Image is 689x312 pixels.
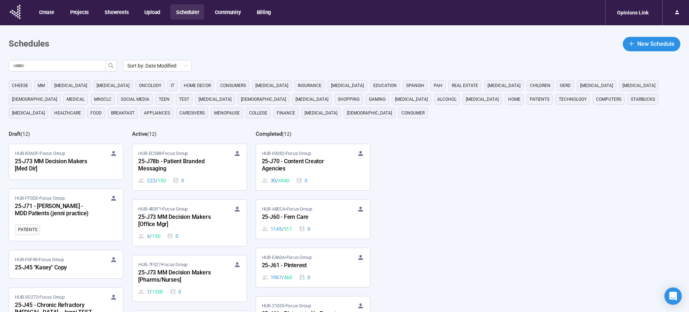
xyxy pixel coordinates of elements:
[9,250,123,278] a: HUB-FAF45•Focus Group25-J45 "Kasey" Copy
[282,273,284,281] span: /
[138,205,188,213] span: HUB-4B3F1 • Focus Group
[132,144,246,190] a: HUB-EC588•Focus Group25-J78b - Patient Branded Messaging222 / 1500
[262,177,290,185] div: 30
[127,60,187,71] span: Sort by: Date Modified
[138,157,218,174] div: 25-J78b - Patient Branded Messaging
[152,232,160,240] span: 150
[90,109,102,117] span: Food
[262,225,292,233] div: 1145
[199,96,231,103] span: [MEDICAL_DATA]
[255,82,288,89] span: [MEDICAL_DATA]
[406,82,424,89] span: Spanish
[629,41,634,47] span: plus
[138,213,218,229] div: 25-J73 MM Decision Makers [Office Mgr]
[33,4,59,19] button: Create
[282,131,292,137] span: ( 12 )
[298,82,322,89] span: Insurance
[256,248,370,287] a: HUB-EA60A•Focus Group25-J61 - Pinterest1967 / 4600
[262,302,311,309] span: HUB-21035 • Focus Group
[150,288,152,296] span: /
[278,177,289,185] span: 4940
[401,109,425,117] span: consumer
[108,63,114,69] span: search
[132,255,246,302] a: HUB-7F327•Focus Group25-J73 MM Decision Makers [Pharms/Nurses]7 / 15000
[296,177,307,185] div: 0
[179,96,189,103] span: Test
[220,82,246,89] span: consumers
[262,254,312,261] span: HUB-EA60A • Focus Group
[139,82,161,89] span: oncology
[452,82,478,89] span: real estate
[434,82,442,89] span: PAH
[637,39,675,48] span: New Schedule
[105,60,117,71] button: search
[171,82,174,89] span: it
[94,96,111,103] span: mnsclc
[167,232,178,240] div: 0
[241,96,286,103] span: [DEMOGRAPHIC_DATA]
[156,177,158,185] span: /
[54,82,87,89] span: [MEDICAL_DATA]
[262,150,311,157] span: HUB-69282 • Focus Group
[111,109,135,117] span: breakfast
[15,195,65,202] span: HUB-FF0DE • Focus Group
[631,96,655,103] span: starbucks
[12,109,45,117] span: [MEDICAL_DATA]
[99,4,133,19] button: Showreels
[251,4,276,19] button: Billing
[54,109,81,117] span: healthcare
[9,144,123,179] a: HUB-83ADF•Focus Group25-J73 MM Decision Makers [Med Dir]
[488,82,520,89] span: [MEDICAL_DATA]
[256,144,370,190] a: HUB-69282•Focus Group25-J70 - Content Creator Agencies30 / 49400
[596,96,621,103] span: computers
[138,232,160,240] div: 4
[67,96,85,103] span: medical
[132,200,246,246] a: HUB-4B3F1•Focus Group25-J73 MM Decision Makers [Office Mgr]4 / 1500
[284,273,292,281] span: 460
[184,82,211,89] span: home decor
[284,225,292,233] span: 311
[508,96,520,103] span: home
[623,37,680,51] button: plusNew Schedule
[295,96,328,103] span: [MEDICAL_DATA]
[173,177,184,185] div: 0
[179,109,205,117] span: caregivers
[15,263,94,273] div: 25-J45 "Kasey" Copy
[622,82,655,89] span: [MEDICAL_DATA]
[466,96,499,103] span: [MEDICAL_DATA]
[249,109,267,117] span: college
[152,288,163,296] span: 1500
[139,4,165,19] button: Upload
[170,288,181,296] div: 0
[613,6,653,19] div: Opinions Link
[214,109,240,117] span: menopause
[138,288,163,296] div: 7
[256,200,370,239] a: HUB-A8ECA•Focus Group25-J60 - Fem Care1145 / 3110
[9,131,21,137] h2: Draft
[15,294,65,301] span: HUB-3D272 • Focus Group
[147,131,157,137] span: ( 12 )
[580,82,613,89] span: [MEDICAL_DATA]
[138,150,188,157] span: HUB-EC588 • Focus Group
[121,96,149,103] span: social media
[158,177,166,185] span: 150
[18,226,37,233] span: Patients
[299,273,310,281] div: 0
[373,82,397,89] span: education
[138,261,187,268] span: HUB-7F327 • Focus Group
[12,96,57,103] span: [DEMOGRAPHIC_DATA]
[15,157,94,174] div: 25-J73 MM Decision Makers [Med Dir]
[276,177,278,185] span: /
[15,256,64,263] span: HUB-FAF45 • Focus Group
[256,131,282,137] h2: Completed
[38,82,45,89] span: MM
[262,157,341,174] div: 25-J70 - Content Creator Agencies
[12,82,28,89] span: cheese
[21,131,30,137] span: ( 12 )
[262,261,341,270] div: 25-J61 - Pinterest
[64,4,94,19] button: Projects
[9,189,123,241] a: HUB-FF0DE•Focus Group25-J71 - [PERSON_NAME] - MDD Patients (jenni practice)Patients
[277,109,295,117] span: finance
[437,96,456,103] span: alcohol
[132,131,147,137] h2: Active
